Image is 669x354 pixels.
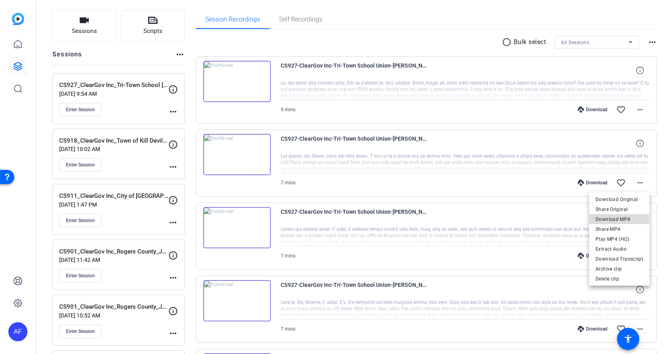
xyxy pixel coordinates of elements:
[596,224,643,234] span: Share MP4
[596,264,643,274] span: Archive clip
[596,215,643,224] span: Download MP4
[596,244,643,254] span: Extract Audio
[596,234,643,244] span: Play MP4 (HQ)
[596,195,643,204] span: Download Original
[596,205,643,214] span: Share Original
[596,254,643,264] span: Download Transcript
[596,274,643,284] span: Delete clip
